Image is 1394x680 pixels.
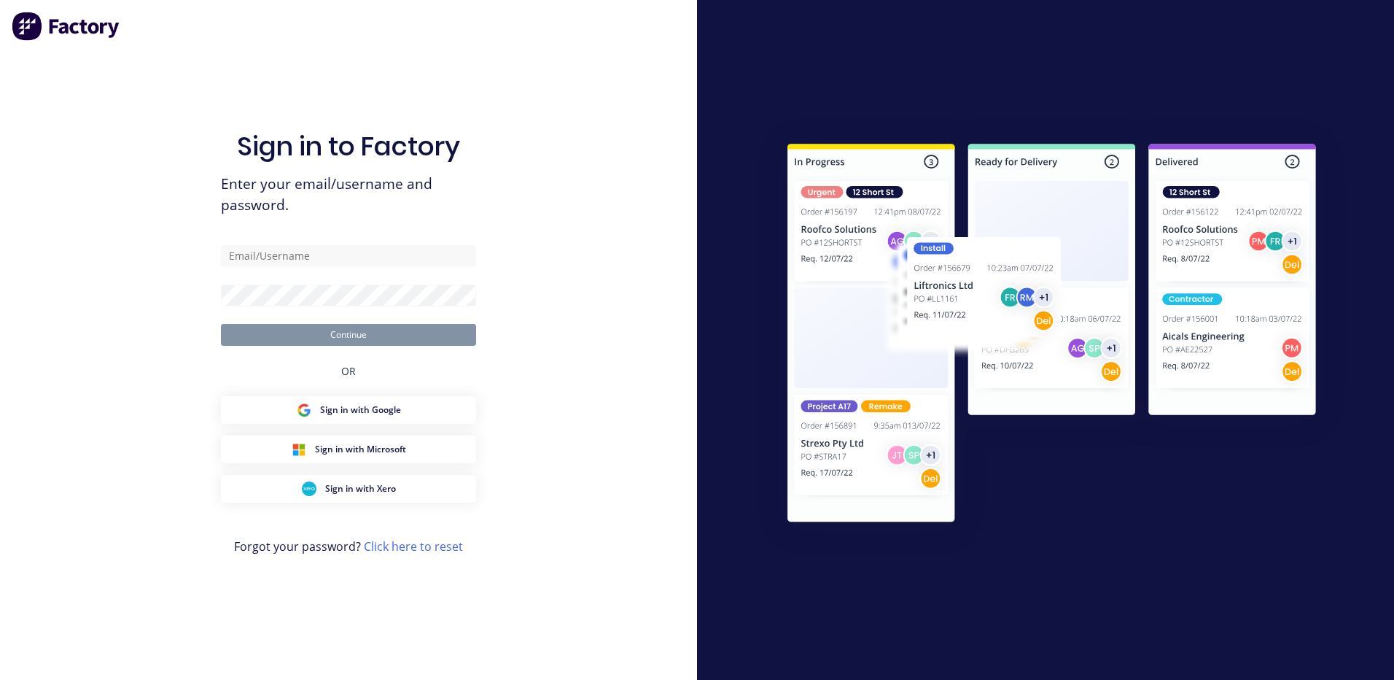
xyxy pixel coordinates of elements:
h1: Sign in to Factory [237,131,460,162]
button: Continue [221,324,476,346]
img: Google Sign in [297,403,311,417]
span: Sign in with Google [320,403,401,417]
button: Microsoft Sign inSign in with Microsoft [221,436,476,463]
input: Email/Username [221,245,476,267]
span: Enter your email/username and password. [221,174,476,216]
span: Forgot your password? [234,538,463,555]
a: Click here to reset [364,538,463,555]
span: Sign in with Xero [325,482,396,495]
div: OR [341,346,356,396]
button: Xero Sign inSign in with Xero [221,475,476,503]
span: Sign in with Microsoft [315,443,406,456]
img: Xero Sign in [302,482,316,496]
img: Microsoft Sign in [292,442,306,457]
img: Factory [12,12,121,41]
button: Google Sign inSign in with Google [221,396,476,424]
img: Sign in [755,115,1348,557]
